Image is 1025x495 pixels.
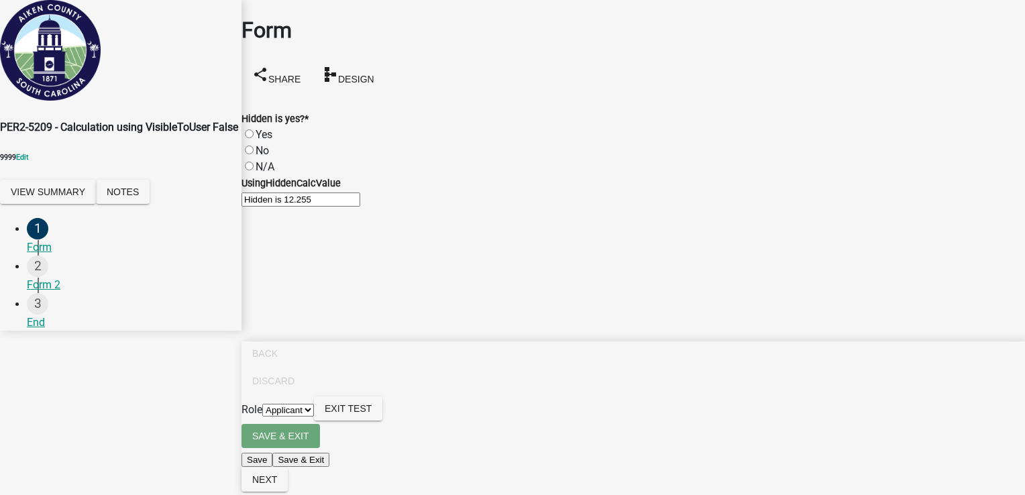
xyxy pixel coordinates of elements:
div: 3 [27,293,48,315]
div: Form [27,239,231,256]
button: schemaDesign [311,61,385,91]
button: Save & Exit [241,424,320,448]
button: Save [241,453,272,467]
button: Back [241,341,288,366]
button: Discard [241,369,305,393]
h1: Form [241,14,1025,46]
div: 1 [27,218,48,239]
button: Next [241,467,288,492]
label: UsingHiddenCalcValue [241,178,341,189]
a: Edit [16,153,29,162]
button: Notes [96,180,150,204]
button: Save & Exit [272,453,329,467]
label: N/A [256,160,274,173]
span: Back [252,348,278,359]
span: Share [268,73,301,84]
span: Design [338,73,374,84]
div: Save & Exit [241,451,1025,467]
label: Yes [256,128,272,141]
div: End [27,315,231,331]
i: schema [322,66,338,82]
label: No [256,144,269,157]
span: Next [252,474,277,485]
div: 2 [27,256,48,277]
wm-modal-confirm: Edit Application Number [16,153,29,162]
i: share [252,66,268,82]
button: Exit Test [314,396,382,421]
label: Hidden is yes? [241,113,309,125]
span: Exit Test [325,403,372,414]
button: shareShare [241,61,311,91]
wm-modal-confirm: Notes [96,186,150,199]
span: Save & Exit [252,431,309,441]
div: Form 2 [27,277,231,293]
